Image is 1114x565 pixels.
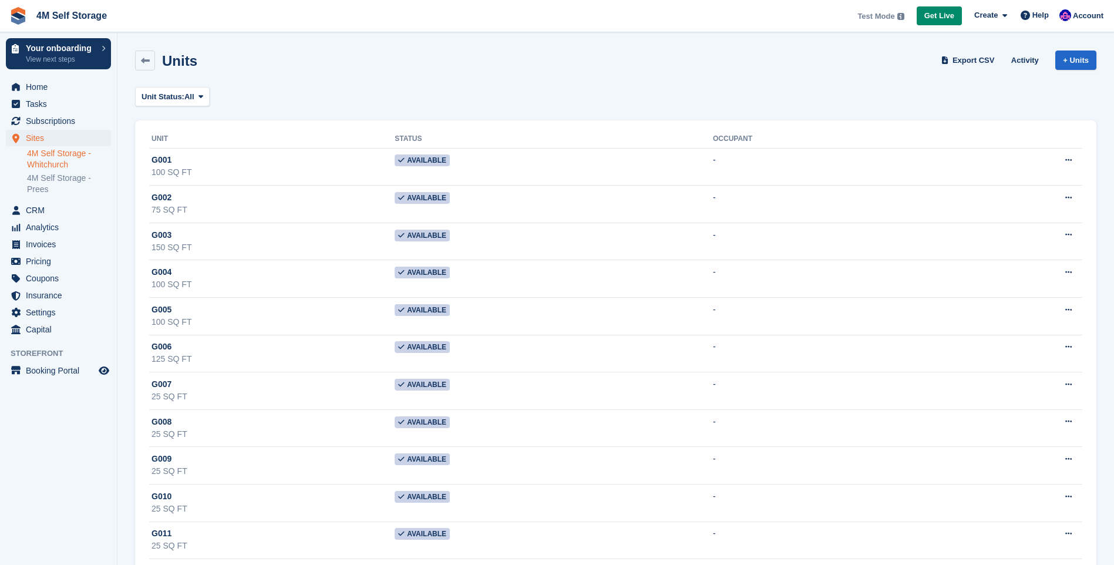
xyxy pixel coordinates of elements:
td: - [713,485,940,522]
span: Insurance [26,287,96,304]
span: G003 [152,229,171,241]
a: menu [6,321,111,338]
span: Analytics [26,219,96,236]
a: menu [6,270,111,287]
span: G010 [152,490,171,503]
div: 25 SQ FT [152,503,395,515]
div: 75 SQ FT [152,204,395,216]
a: menu [6,253,111,270]
th: Status [395,130,713,149]
span: G011 [152,527,171,540]
a: Preview store [97,364,111,378]
td: - [713,223,940,260]
td: - [713,335,940,372]
span: G006 [152,341,171,353]
span: Booking Portal [26,362,96,379]
span: Storefront [11,348,117,359]
td: - [713,186,940,223]
span: Help [1032,9,1049,21]
span: Home [26,79,96,95]
td: - [713,148,940,186]
span: Invoices [26,236,96,253]
span: Create [974,9,998,21]
div: 100 SQ FT [152,166,395,179]
span: Available [395,341,450,353]
a: + Units [1055,51,1096,70]
a: 4M Self Storage [32,6,112,25]
a: 4M Self Storage - Whitchurch [27,148,111,170]
span: Sites [26,130,96,146]
a: menu [6,219,111,236]
span: G002 [152,191,171,204]
span: Available [395,304,450,316]
span: G004 [152,266,171,278]
img: icon-info-grey-7440780725fd019a000dd9b08b2336e03edf1995a4989e88bcd33f0948082b44.svg [897,13,904,20]
span: Available [395,230,450,241]
span: Tasks [26,96,96,112]
div: 150 SQ FT [152,241,395,254]
h2: Units [162,53,197,69]
span: Settings [26,304,96,321]
a: menu [6,96,111,112]
span: CRM [26,202,96,218]
td: - [713,298,940,335]
span: Pricing [26,253,96,270]
span: Subscriptions [26,113,96,129]
span: Get Live [924,10,954,22]
a: menu [6,79,111,95]
a: Your onboarding View next steps [6,38,111,69]
span: Available [395,154,450,166]
a: menu [6,236,111,253]
div: 100 SQ FT [152,316,395,328]
span: Available [395,528,450,540]
p: Your onboarding [26,44,96,52]
span: Test Mode [857,11,894,22]
div: 25 SQ FT [152,428,395,440]
td: - [713,409,940,447]
div: 100 SQ FT [152,278,395,291]
span: G007 [152,378,171,391]
span: Export CSV [953,55,995,66]
span: Available [395,416,450,428]
a: Activity [1007,51,1044,70]
div: 25 SQ FT [152,391,395,403]
p: View next steps [26,54,96,65]
span: Unit Status: [142,91,184,103]
span: Available [395,192,450,204]
div: 125 SQ FT [152,353,395,365]
a: menu [6,304,111,321]
span: Account [1073,10,1103,22]
button: Unit Status: All [135,87,210,106]
span: Available [395,379,450,391]
td: - [713,260,940,298]
img: Pete Clutton [1059,9,1071,21]
a: menu [6,130,111,146]
span: Available [395,267,450,278]
a: Get Live [917,6,962,26]
span: G001 [152,154,171,166]
a: menu [6,202,111,218]
span: G008 [152,416,171,428]
td: - [713,372,940,410]
span: G005 [152,304,171,316]
a: 4M Self Storage - Prees [27,173,111,195]
span: Available [395,491,450,503]
span: Coupons [26,270,96,287]
td: - [713,447,940,485]
span: All [184,91,194,103]
a: menu [6,287,111,304]
a: menu [6,113,111,129]
a: menu [6,362,111,379]
span: G009 [152,453,171,465]
td: - [713,522,940,559]
div: 25 SQ FT [152,540,395,552]
img: stora-icon-8386f47178a22dfd0bd8f6a31ec36ba5ce8667c1dd55bd0f319d3a0aa187defe.svg [9,7,27,25]
div: 25 SQ FT [152,465,395,477]
span: Available [395,453,450,465]
th: Unit [149,130,395,149]
a: Export CSV [939,51,999,70]
th: Occupant [713,130,940,149]
span: Capital [26,321,96,338]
